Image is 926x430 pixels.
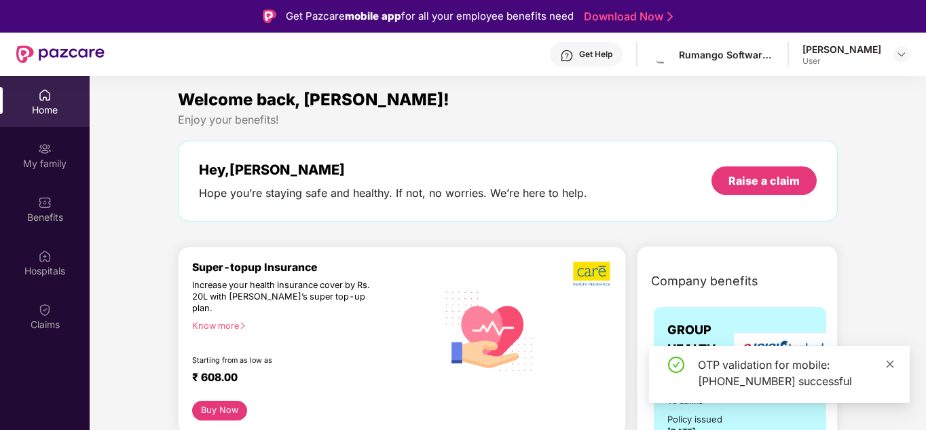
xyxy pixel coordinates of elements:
img: svg+xml;base64,PHN2ZyBpZD0iQmVuZWZpdHMiIHhtbG5zPSJodHRwOi8vd3d3LnczLm9yZy8yMDAwL3N2ZyIgd2lkdGg9Ij... [38,196,52,209]
button: Buy Now [192,401,247,420]
span: check-circle [668,357,684,373]
div: Policy issued [667,412,722,427]
img: svg+xml;base64,PHN2ZyBpZD0iSG9zcGl0YWxzIiB4bWxucz0iaHR0cDovL3d3dy53My5vcmcvMjAwMC9zdmciIHdpZHRoPS... [38,249,52,263]
div: User [802,56,881,67]
div: Know more [192,321,429,330]
div: Raise a claim [728,173,800,188]
div: Hope you’re staying safe and healthy. If not, no worries. We’re here to help. [199,186,587,200]
img: New Pazcare Logo [16,46,105,63]
span: close [885,359,895,369]
span: right [239,322,246,329]
img: svg+xml;base64,PHN2ZyBpZD0iRHJvcGRvd24tMzJ4MzIiIHhtbG5zPSJodHRwOi8vd3d3LnczLm9yZy8yMDAwL3N2ZyIgd2... [896,49,907,60]
strong: mobile app [345,10,401,22]
div: Hey, [PERSON_NAME] [199,162,587,178]
img: svg+xml;base64,PHN2ZyBpZD0iSGVscC0zMngzMiIgeG1sbnM9Imh0dHA6Ly93d3cudzMub3JnLzIwMDAvc3ZnIiB3aWR0aD... [560,49,574,62]
div: OTP validation for mobile: [PHONE_NUMBER] successful [698,357,893,389]
img: Stroke [667,10,673,24]
div: Rumango Software And Consulting Services Private Limited [679,48,774,61]
img: Logo [263,10,276,23]
img: insurerLogo [734,333,829,366]
img: svg+xml;base64,PHN2ZyB4bWxucz0iaHR0cDovL3d3dy53My5vcmcvMjAwMC9zdmciIHhtbG5zOnhsaW5rPSJodHRwOi8vd3... [437,277,542,384]
img: svg+xml;base64,PHN2ZyBpZD0iQ2xhaW0iIHhtbG5zPSJodHRwOi8vd3d3LnczLm9yZy8yMDAwL3N2ZyIgd2lkdGg9IjIwIi... [38,303,52,317]
span: Welcome back, [PERSON_NAME]! [178,90,449,109]
div: Get Pazcare for all your employee benefits need [286,8,574,24]
div: Get Help [579,49,612,60]
div: Increase your health insurance cover by Rs. 20L with [PERSON_NAME]’s super top-up plan. [192,280,378,315]
div: Enjoy your benefits! [178,113,838,127]
div: Super-topup Insurance [192,261,437,274]
div: ₹ 608.00 [192,371,424,387]
a: Download Now [584,10,669,24]
img: svg+xml;base64,PHN2ZyB3aWR0aD0iMjAiIGhlaWdodD0iMjAiIHZpZXdCb3g9IjAgMCAyMCAyMCIgZmlsbD0ibm9uZSIgeG... [38,142,52,156]
div: Starting from as low as [192,356,379,365]
img: nehish%20logo.png [653,45,673,65]
img: b5dec4f62d2307b9de63beb79f102df3.png [573,261,612,287]
span: Company benefits [651,272,758,291]
span: GROUP HEALTH INSURANCE [667,321,741,378]
div: [PERSON_NAME] [802,43,881,56]
img: svg+xml;base64,PHN2ZyBpZD0iSG9tZSIgeG1sbnM9Imh0dHA6Ly93d3cudzMub3JnLzIwMDAvc3ZnIiB3aWR0aD0iMjAiIG... [38,88,52,102]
